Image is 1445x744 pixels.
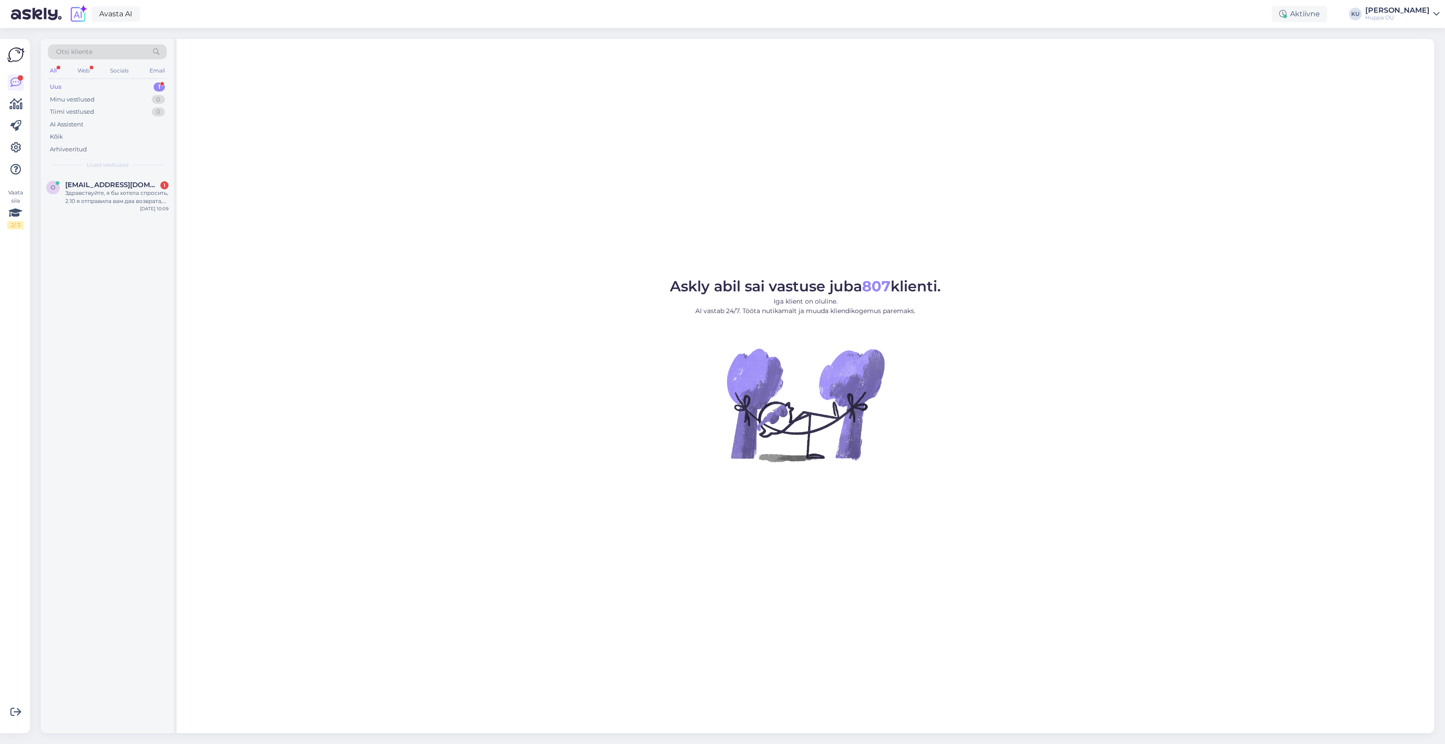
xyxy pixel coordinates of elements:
[7,221,24,229] div: 2 / 3
[152,95,165,104] div: 0
[670,297,941,316] p: Iga klient on oluline. AI vastab 24/7. Tööta nutikamalt ja muuda kliendikogemus paremaks.
[50,107,94,116] div: Tiimi vestlused
[140,205,169,212] div: [DATE] 10:09
[50,95,95,104] div: Minu vestlused
[51,184,55,191] span: o
[152,107,165,116] div: 0
[87,161,129,169] span: Uued vestlused
[670,277,941,295] span: Askly abil sai vastuse juba klienti.
[1365,7,1440,21] a: [PERSON_NAME]Huppa OÜ
[154,82,165,92] div: 1
[7,46,24,63] img: Askly Logo
[56,47,92,57] span: Otsi kliente
[108,65,130,77] div: Socials
[724,323,887,486] img: No Chat active
[862,277,891,295] b: 807
[1365,14,1430,21] div: Huppa OÜ
[92,6,140,22] a: Avasta AI
[50,120,83,129] div: AI Assistent
[160,181,169,189] div: 1
[50,145,87,154] div: Arhiveeritud
[1272,6,1327,22] div: Aktiivne
[1349,8,1362,20] div: KU
[50,132,63,141] div: Kõik
[7,188,24,229] div: Vaata siia
[50,82,62,92] div: Uus
[76,65,92,77] div: Web
[69,5,88,24] img: explore-ai
[65,189,169,205] div: Здравствуйте, я бы хотела спросить, 2.10 я отправила вам два возврата, заказ 81000806 и 81000805,...
[148,65,167,77] div: Email
[48,65,58,77] div: All
[65,181,159,189] span: olga1978@hotmail.fi
[1365,7,1430,14] div: [PERSON_NAME]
